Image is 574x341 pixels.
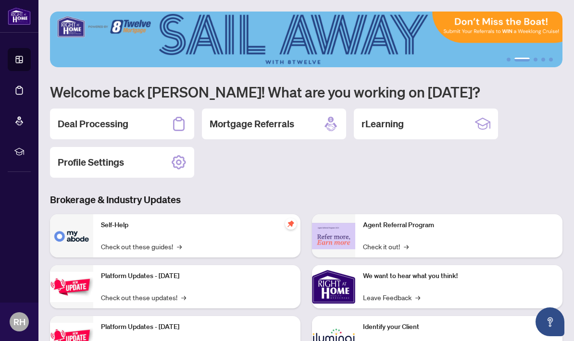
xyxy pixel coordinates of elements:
[362,117,404,131] h2: rLearning
[312,265,355,308] img: We want to hear what you think!
[210,117,294,131] h2: Mortgage Referrals
[507,58,511,61] button: 1
[181,292,186,303] span: →
[101,271,293,281] p: Platform Updates - [DATE]
[50,272,93,302] img: Platform Updates - July 21, 2025
[363,322,555,332] p: Identify your Client
[58,117,128,131] h2: Deal Processing
[285,218,297,230] span: pushpin
[101,292,186,303] a: Check out these updates!→
[404,241,409,252] span: →
[363,241,409,252] a: Check it out!→
[534,58,537,61] button: 3
[13,315,25,329] span: RH
[514,58,530,61] button: 2
[415,292,420,303] span: →
[549,58,553,61] button: 5
[101,241,182,252] a: Check out these guides!→
[101,220,293,231] p: Self-Help
[363,220,555,231] p: Agent Referral Program
[50,12,562,67] img: Slide 1
[541,58,545,61] button: 4
[50,83,562,101] h1: Welcome back [PERSON_NAME]! What are you working on [DATE]?
[8,7,31,25] img: logo
[177,241,182,252] span: →
[58,156,124,169] h2: Profile Settings
[363,271,555,281] p: We want to hear what you think!
[50,193,562,207] h3: Brokerage & Industry Updates
[50,214,93,257] img: Self-Help
[363,292,420,303] a: Leave Feedback→
[536,307,564,336] button: Open asap
[312,223,355,249] img: Agent Referral Program
[101,322,293,332] p: Platform Updates - [DATE]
